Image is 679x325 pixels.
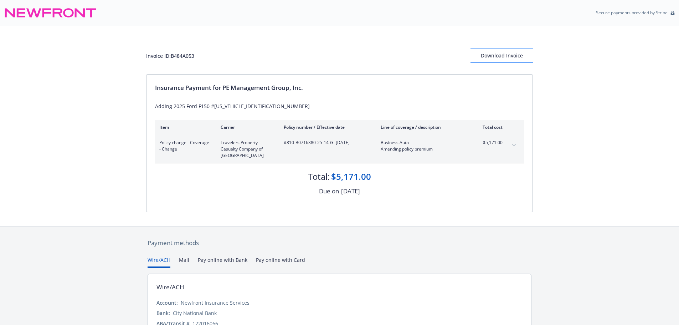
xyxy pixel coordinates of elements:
div: Item [159,124,209,130]
div: Account: [156,299,178,306]
span: Amending policy premium [381,146,464,152]
div: Download Invoice [470,49,533,62]
span: #810-B0716380-25-14-G - [DATE] [284,139,369,146]
div: Insurance Payment for PE Management Group, Inc. [155,83,524,92]
button: Download Invoice [470,49,533,63]
div: Wire/ACH [156,283,184,292]
div: Carrier [221,124,272,130]
div: Policy change - Coverage - ChangeTravelers Property Casualty Company of [GEOGRAPHIC_DATA]#810-B07... [155,135,524,163]
span: Travelers Property Casualty Company of [GEOGRAPHIC_DATA] [221,139,272,159]
div: Invoice ID: B484A053 [146,52,194,60]
div: Total: [308,171,330,183]
button: Wire/ACH [148,256,170,268]
div: Line of coverage / description [381,124,464,130]
div: Total cost [476,124,503,130]
div: [DATE] [341,187,360,196]
div: Bank: [156,309,170,317]
div: Due on [319,187,339,196]
button: Mail [179,256,189,268]
div: $5,171.00 [331,171,371,183]
button: Pay online with Bank [198,256,247,268]
span: Business Auto [381,139,464,146]
p: Secure payments provided by Stripe [596,10,668,16]
div: City National Bank [173,309,217,317]
button: expand content [508,139,520,151]
button: Pay online with Card [256,256,305,268]
span: $5,171.00 [476,139,503,146]
div: Policy number / Effective date [284,124,369,130]
span: Business AutoAmending policy premium [381,139,464,152]
div: Adding 2025 Ford F150 #[US_VEHICLE_IDENTIFICATION_NUMBER] [155,102,524,110]
div: Payment methods [148,238,531,248]
span: Policy change - Coverage - Change [159,139,209,152]
div: Newfront Insurance Services [181,299,250,306]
